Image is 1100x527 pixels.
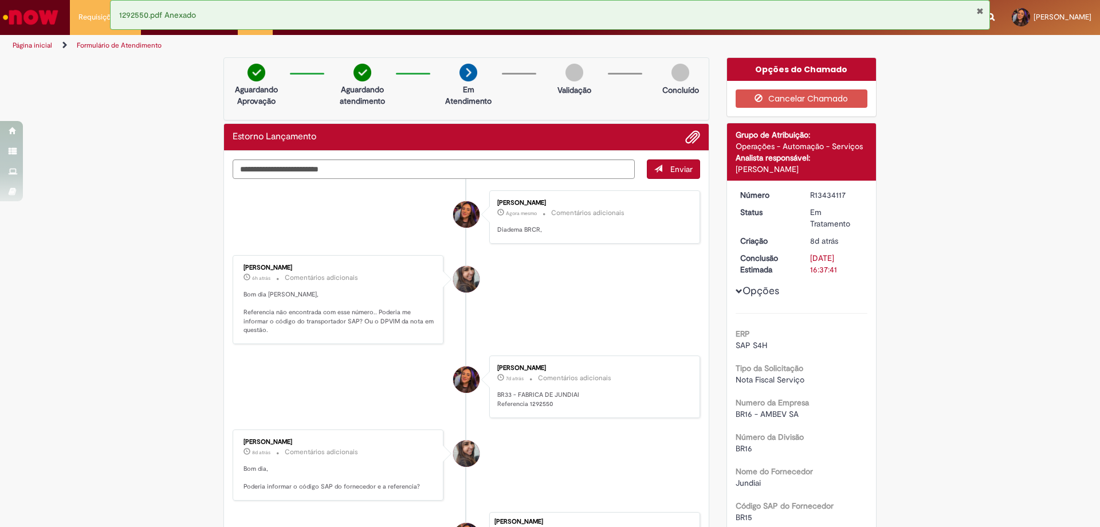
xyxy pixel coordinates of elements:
[810,206,863,229] div: Em Tratamento
[736,397,809,408] b: Numero da Empresa
[810,189,863,201] div: R13434117
[732,189,802,201] dt: Número
[119,10,196,20] span: 1292550.pdf Anexado
[453,366,480,393] div: Leticia Machado Lima
[285,447,358,457] small: Comentários adicionais
[453,266,480,292] div: Nicole Bueno De Camargo Pinto
[736,329,750,339] b: ERP
[497,200,688,206] div: [PERSON_NAME]
[736,163,868,175] div: [PERSON_NAME]
[77,41,162,50] a: Formulário de Atendimento
[229,84,284,107] p: Aguardando Aprovação
[494,518,694,525] div: [PERSON_NAME]
[736,443,752,454] span: BR16
[243,264,434,271] div: [PERSON_NAME]
[538,373,611,383] small: Comentários adicionais
[976,6,984,15] button: Fechar Notificação
[252,449,270,456] span: 8d atrás
[78,11,119,23] span: Requisições
[551,208,624,218] small: Comentários adicionais
[736,409,799,419] span: BR16 - AMBEV SA
[736,374,804,385] span: Nota Fiscal Serviço
[247,64,265,81] img: check-circle-green.png
[810,236,838,246] span: 8d atrás
[565,64,583,81] img: img-circle-grey.png
[736,363,803,373] b: Tipo da Solicitação
[736,129,868,140] div: Grupo de Atribuição:
[736,478,761,488] span: Jundiai
[736,140,868,152] div: Operações - Automação - Serviços
[252,275,270,282] span: 6h atrás
[506,210,537,217] time: 28/08/2025 13:55:00
[285,273,358,283] small: Comentários adicionais
[1034,12,1091,22] span: [PERSON_NAME]
[353,64,371,81] img: check-circle-green.png
[736,501,834,511] b: Código SAP do Fornecedor
[243,439,434,446] div: [PERSON_NAME]
[233,159,635,179] textarea: Digite sua mensagem aqui...
[243,290,434,335] p: Bom dia [PERSON_NAME], Referencia não encontrada com esse número.. Poderia me informar o código d...
[497,365,688,372] div: [PERSON_NAME]
[810,235,863,247] div: 20/08/2025 18:57:50
[13,41,52,50] a: Página inicial
[453,440,480,467] div: Nicole Bueno De Camargo Pinto
[662,84,699,96] p: Concluído
[736,340,767,350] span: SAP S4H
[233,132,316,142] h2: Estorno Lançamento Histórico de tíquete
[727,58,877,81] div: Opções do Chamado
[732,252,802,275] dt: Conclusão Estimada
[252,275,270,282] time: 28/08/2025 07:49:36
[497,225,688,235] p: Diadema BRCR,
[335,84,390,107] p: Aguardando atendimento
[671,64,689,81] img: img-circle-grey.png
[810,236,838,246] time: 20/08/2025 18:57:50
[647,159,700,179] button: Enviar
[810,252,863,275] div: [DATE] 16:37:41
[557,84,591,96] p: Validação
[9,35,725,56] ul: Trilhas de página
[736,466,813,477] b: Nome do Fornecedor
[243,464,434,491] p: Bom dia, Poderia informar o código SAP do fornecedor e a referencia?
[506,210,537,217] span: Agora mesmo
[441,84,496,107] p: Em Atendimento
[736,512,752,522] span: BR15
[736,152,868,163] div: Analista responsável:
[670,164,693,174] span: Enviar
[736,89,868,108] button: Cancelar Chamado
[459,64,477,81] img: arrow-next.png
[732,206,802,218] dt: Status
[736,432,804,442] b: Número da Divisão
[497,391,688,408] p: BR33 - FABRICA DE JUNDIAI Referencia 1292550
[453,201,480,228] div: Leticia Machado Lima
[506,375,524,382] span: 7d atrás
[1,6,60,29] img: ServiceNow
[732,235,802,247] dt: Criação
[685,130,700,145] button: Adicionar anexos
[252,449,270,456] time: 21/08/2025 08:25:44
